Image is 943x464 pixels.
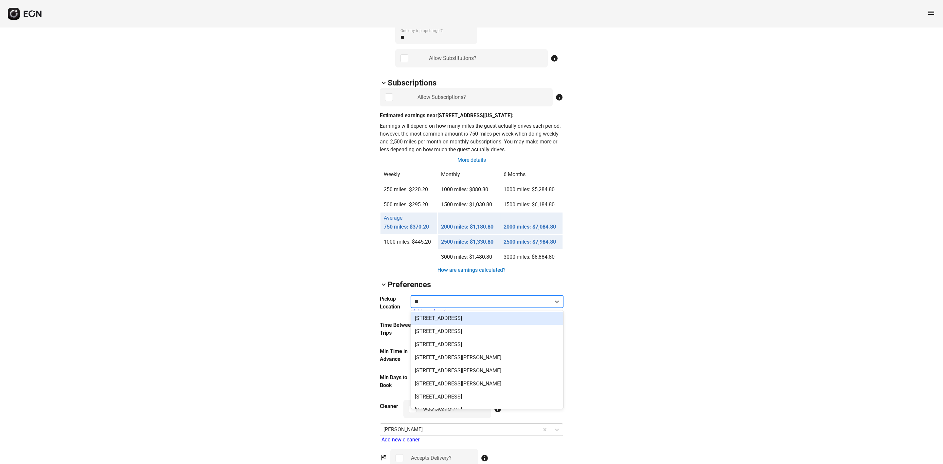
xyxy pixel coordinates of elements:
span: keyboard_arrow_down [380,281,388,288]
div: [STREET_ADDRESS] [411,312,563,325]
td: 1000 miles: $445.20 [380,235,437,249]
span: menu [927,9,935,17]
span: sports_score [380,454,388,462]
h3: Min Time in Advance [380,347,419,363]
div: [STREET_ADDRESS] [411,338,563,351]
div: [STREET_ADDRESS] [411,390,563,403]
div: Add new location [413,308,563,316]
h2: Preferences [388,279,431,290]
div: [STREET_ADDRESS][PERSON_NAME] [411,377,563,390]
td: 3000 miles: $8,884.80 [500,250,563,264]
div: Allow Substitutions? [429,54,476,62]
div: Allow Subscriptions? [417,93,466,101]
p: Average [384,214,402,222]
div: Add Cleaner? [424,405,454,413]
h3: Cleaner [380,402,398,410]
td: 3000 miles: $1,480.80 [438,250,500,264]
label: One day trip upcharge % [400,28,443,33]
span: keyboard_arrow_down [380,79,388,87]
td: 1500 miles: $1,030.80 [438,197,500,212]
a: More details [457,156,487,164]
h2: Subscriptions [388,78,436,88]
td: 1000 miles: $880.80 [438,182,500,197]
p: 2000 miles: $1,180.80 [441,223,497,231]
td: 2500 miles: $7,984.80 [500,235,563,249]
td: 500 miles: $295.20 [380,197,437,212]
th: Weekly [380,167,437,182]
td: 1500 miles: $6,184.80 [500,197,563,212]
p: 2000 miles: $7,084.80 [504,223,559,231]
h3: Min Days to Book [380,374,413,389]
td: 1000 miles: $5,284.80 [500,182,563,197]
p: 750 miles: $370.20 [384,223,434,231]
div: [STREET_ADDRESS] [411,325,563,338]
div: [STREET_ADDRESS] [411,403,563,417]
h3: Time Between Trips [380,321,417,337]
td: 2500 miles: $1,330.80 [438,235,500,249]
p: Earnings will depend on how many miles the guest actually drives each period, however, the most c... [380,122,563,154]
div: [STREET_ADDRESS][PERSON_NAME] [411,364,563,377]
p: Estimated earnings near [STREET_ADDRESS][US_STATE]: [380,112,563,120]
div: [STREET_ADDRESS][PERSON_NAME] [411,351,563,364]
div: Add new cleaner [381,436,563,444]
h3: Pickup Location [380,295,411,311]
a: How are earnings calculated? [437,266,506,274]
span: info [555,93,563,101]
th: 6 Months [500,167,563,182]
div: Accepts Delivery? [411,454,452,462]
th: Monthly [438,167,500,182]
td: 250 miles: $220.20 [380,182,437,197]
span: info [494,405,502,413]
span: info [481,454,489,462]
span: info [550,54,558,62]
